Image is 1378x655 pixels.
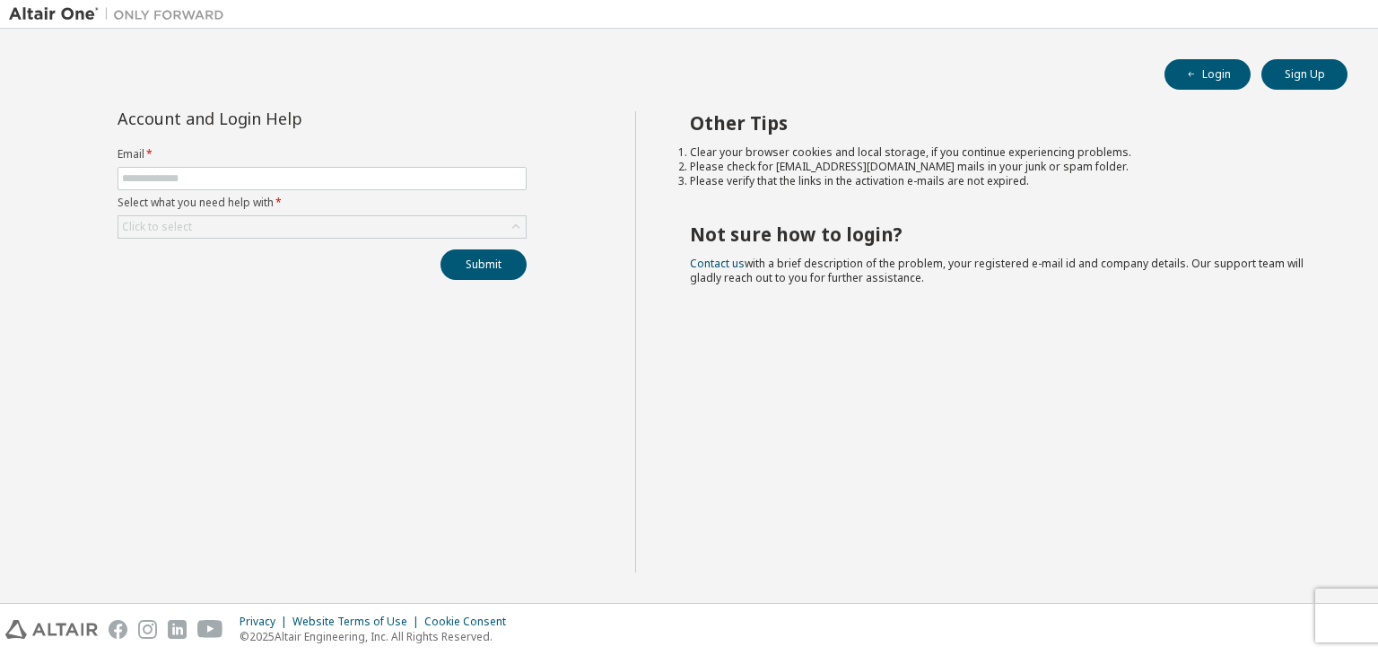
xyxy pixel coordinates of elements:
span: with a brief description of the problem, your registered e-mail id and company details. Our suppo... [690,256,1304,285]
img: altair_logo.svg [5,620,98,639]
div: Cookie Consent [424,615,517,629]
div: Website Terms of Use [292,615,424,629]
a: Contact us [690,256,745,271]
img: Altair One [9,5,233,23]
img: youtube.svg [197,620,223,639]
img: facebook.svg [109,620,127,639]
div: Click to select [122,220,192,234]
label: Email [118,147,527,162]
button: Login [1164,59,1251,90]
li: Please check for [EMAIL_ADDRESS][DOMAIN_NAME] mails in your junk or spam folder. [690,160,1316,174]
h2: Other Tips [690,111,1316,135]
p: © 2025 Altair Engineering, Inc. All Rights Reserved. [240,629,517,644]
div: Click to select [118,216,526,238]
img: linkedin.svg [168,620,187,639]
img: instagram.svg [138,620,157,639]
label: Select what you need help with [118,196,527,210]
li: Please verify that the links in the activation e-mails are not expired. [690,174,1316,188]
button: Submit [440,249,527,280]
button: Sign Up [1261,59,1347,90]
li: Clear your browser cookies and local storage, if you continue experiencing problems. [690,145,1316,160]
div: Account and Login Help [118,111,445,126]
h2: Not sure how to login? [690,223,1316,246]
div: Privacy [240,615,292,629]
